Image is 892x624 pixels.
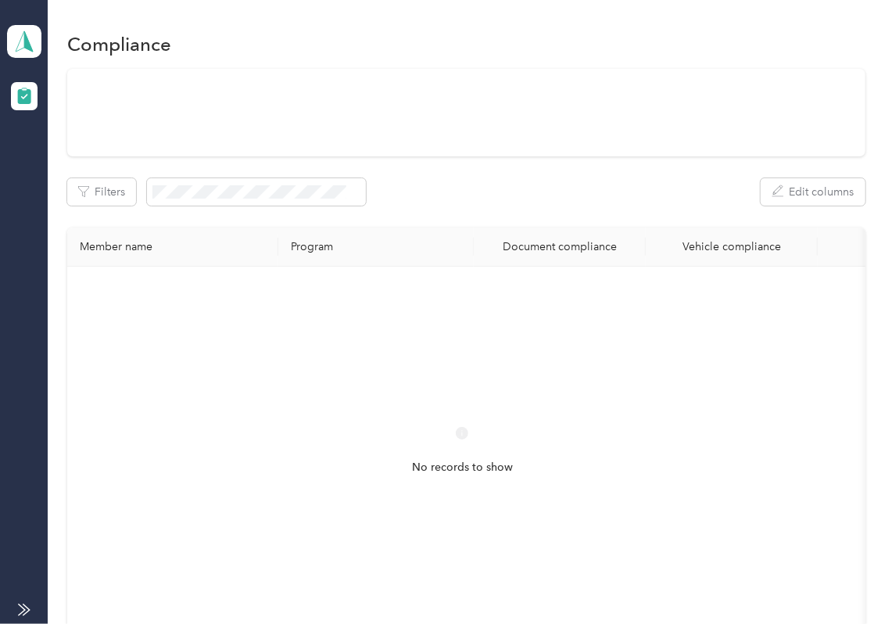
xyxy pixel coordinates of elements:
h1: Compliance [67,36,171,52]
iframe: Everlance-gr Chat Button Frame [804,536,892,624]
th: Member name [67,228,278,267]
span: No records to show [412,459,513,476]
div: Document compliance [486,240,633,253]
th: Program [278,228,474,267]
button: Filters [67,178,136,206]
div: Vehicle compliance [658,240,805,253]
button: Edit columns [761,178,865,206]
